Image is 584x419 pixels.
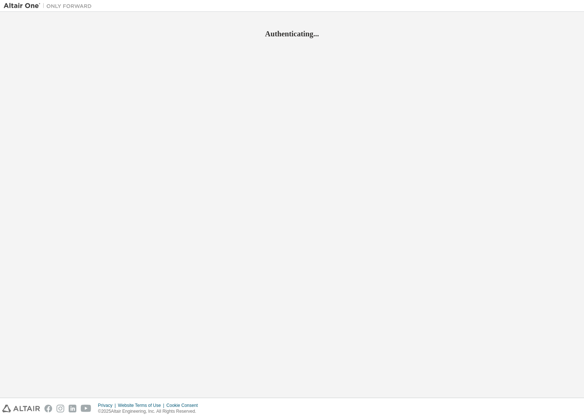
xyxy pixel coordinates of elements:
img: facebook.svg [44,405,52,412]
p: © 2025 Altair Engineering, Inc. All Rights Reserved. [98,408,202,415]
div: Website Terms of Use [118,402,166,408]
img: instagram.svg [57,405,64,412]
div: Privacy [98,402,118,408]
img: altair_logo.svg [2,405,40,412]
img: youtube.svg [81,405,91,412]
img: Altair One [4,2,95,10]
h2: Authenticating... [4,29,580,39]
div: Cookie Consent [166,402,202,408]
img: linkedin.svg [69,405,76,412]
